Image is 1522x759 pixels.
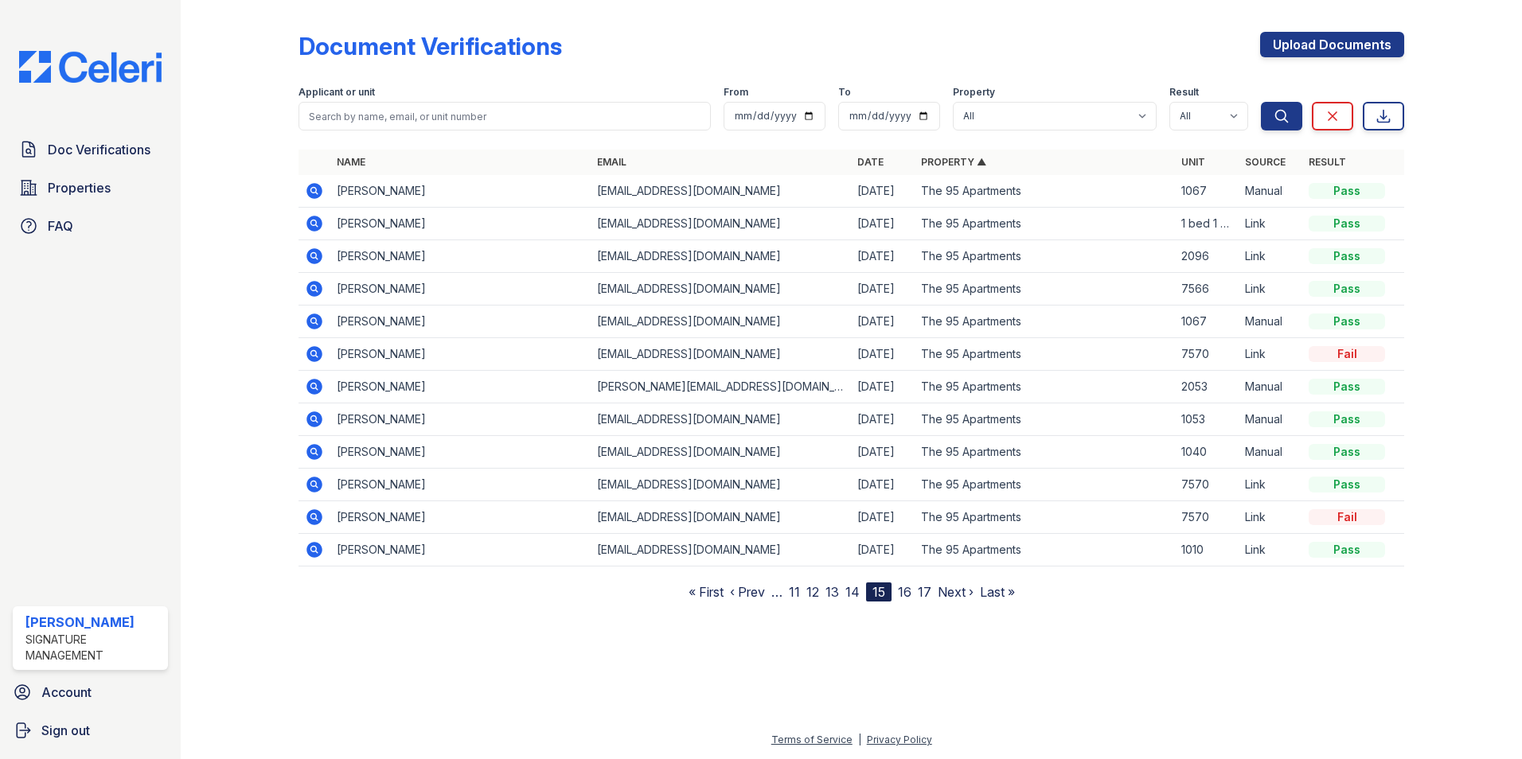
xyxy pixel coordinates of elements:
td: [EMAIL_ADDRESS][DOMAIN_NAME] [591,469,851,501]
td: [EMAIL_ADDRESS][DOMAIN_NAME] [591,240,851,273]
td: The 95 Apartments [915,403,1175,436]
td: The 95 Apartments [915,469,1175,501]
a: Email [597,156,626,168]
a: 11 [789,584,800,600]
td: The 95 Apartments [915,436,1175,469]
a: 17 [918,584,931,600]
label: From [724,86,748,99]
a: Last » [980,584,1015,600]
td: [DATE] [851,534,915,566]
a: Name [337,156,365,168]
img: CE_Logo_Blue-a8612792a0a2168367f1c8372b55b34899dd931a85d93a1a3d3e32e68fde9ad4.png [6,51,174,83]
div: Pass [1309,248,1385,264]
td: Link [1239,240,1302,273]
td: [DATE] [851,436,915,469]
div: Signature Management [25,632,162,664]
td: 1040 [1175,436,1239,469]
a: Sign out [6,714,174,746]
span: Doc Verifications [48,140,150,159]
td: 7566 [1175,273,1239,306]
label: Applicant or unit [299,86,375,99]
a: ‹ Prev [730,584,765,600]
td: 7570 [1175,469,1239,501]
td: The 95 Apartments [915,534,1175,566]
label: To [838,86,851,99]
div: Pass [1309,411,1385,427]
td: [DATE] [851,175,915,208]
a: Privacy Policy [867,734,932,745]
a: 12 [806,584,819,600]
td: 1010 [1175,534,1239,566]
td: [PERSON_NAME] [330,273,591,306]
td: [PERSON_NAME] [330,175,591,208]
div: Pass [1309,183,1385,199]
a: « First [689,584,724,600]
a: Property ▲ [921,156,986,168]
span: Properties [48,178,111,197]
td: Manual [1239,306,1302,338]
td: [DATE] [851,501,915,534]
a: Source [1245,156,1286,168]
a: Date [857,156,884,168]
div: Pass [1309,379,1385,395]
td: [PERSON_NAME] [330,469,591,501]
a: 13 [825,584,839,600]
td: Link [1239,273,1302,306]
a: Doc Verifications [13,134,168,165]
div: Fail [1309,509,1385,525]
div: Pass [1309,313,1385,329]
td: [EMAIL_ADDRESS][DOMAIN_NAME] [591,403,851,436]
td: Link [1239,534,1302,566]
td: The 95 Apartments [915,175,1175,208]
a: 16 [898,584,911,600]
span: FAQ [48,216,73,235]
td: The 95 Apartments [915,338,1175,371]
td: [PERSON_NAME] [330,436,591,469]
a: FAQ [13,210,168,242]
td: [EMAIL_ADDRESS][DOMAIN_NAME] [591,208,851,240]
td: Manual [1239,403,1302,436]
td: [DATE] [851,240,915,273]
td: [PERSON_NAME] [330,501,591,534]
a: Account [6,676,174,708]
td: [DATE] [851,306,915,338]
td: [EMAIL_ADDRESS][DOMAIN_NAME] [591,306,851,338]
input: Search by name, email, or unit number [299,102,711,130]
td: 2096 [1175,240,1239,273]
td: The 95 Apartments [915,208,1175,240]
td: 7570 [1175,501,1239,534]
td: [EMAIL_ADDRESS][DOMAIN_NAME] [591,436,851,469]
a: Upload Documents [1260,32,1404,57]
span: … [771,582,782,601]
td: 1 bed 1 bath standard [1175,208,1239,240]
label: Property [953,86,995,99]
td: [EMAIL_ADDRESS][DOMAIN_NAME] [591,338,851,371]
td: Link [1239,501,1302,534]
span: Sign out [41,721,90,740]
td: The 95 Apartments [915,273,1175,306]
td: [DATE] [851,338,915,371]
a: Properties [13,172,168,204]
td: [PERSON_NAME] [330,534,591,566]
td: Manual [1239,175,1302,208]
div: Fail [1309,346,1385,362]
td: [PERSON_NAME] [330,240,591,273]
div: Pass [1309,542,1385,558]
td: [EMAIL_ADDRESS][DOMAIN_NAME] [591,501,851,534]
a: 14 [845,584,860,600]
td: [DATE] [851,273,915,306]
div: Pass [1309,477,1385,492]
td: [PERSON_NAME] [330,371,591,403]
td: Manual [1239,436,1302,469]
td: Link [1239,208,1302,240]
a: Next › [938,584,974,600]
td: 1067 [1175,306,1239,338]
td: 1067 [1175,175,1239,208]
td: [PERSON_NAME][EMAIL_ADDRESS][DOMAIN_NAME] [591,371,851,403]
td: [PERSON_NAME] [330,208,591,240]
td: [EMAIL_ADDRESS][DOMAIN_NAME] [591,534,851,566]
td: The 95 Apartments [915,371,1175,403]
div: Document Verifications [299,32,562,60]
div: [PERSON_NAME] [25,613,162,632]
